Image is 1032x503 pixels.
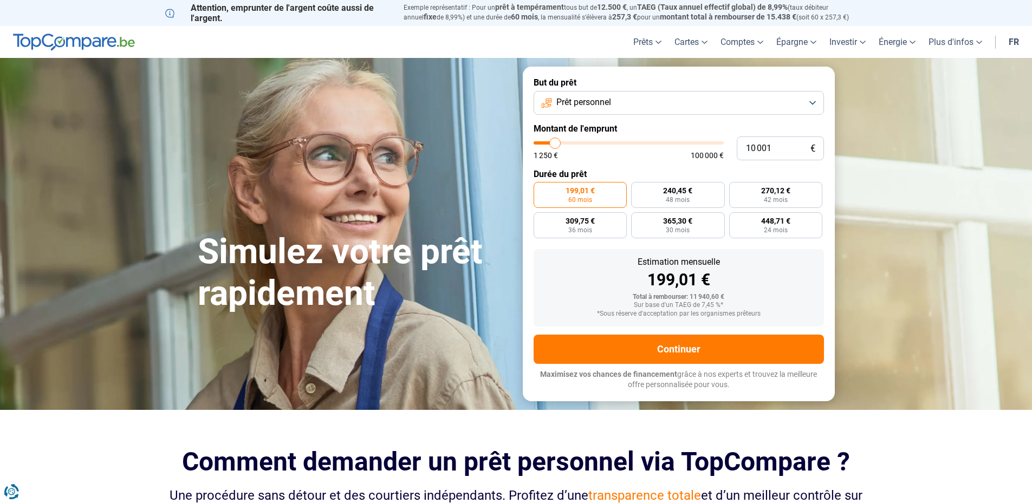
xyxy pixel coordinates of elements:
[540,370,677,378] span: Maximisez vos chances de financement
[534,335,824,364] button: Continuer
[568,197,592,203] span: 60 mois
[542,310,815,318] div: *Sous réserve d'acceptation par les organismes prêteurs
[666,197,690,203] span: 48 mois
[823,26,872,58] a: Investir
[810,144,815,153] span: €
[542,272,815,288] div: 199,01 €
[534,152,558,159] span: 1 250 €
[761,217,790,225] span: 448,71 €
[165,3,391,23] p: Attention, emprunter de l'argent coûte aussi de l'argent.
[668,26,714,58] a: Cartes
[424,12,437,21] span: fixe
[872,26,922,58] a: Énergie
[534,169,824,179] label: Durée du prêt
[597,3,627,11] span: 12.500 €
[1002,26,1025,58] a: fr
[761,187,790,194] span: 270,12 €
[13,34,135,51] img: TopCompare
[627,26,668,58] a: Prêts
[534,77,824,88] label: But du prêt
[198,231,510,315] h1: Simulez votre prêt rapidement
[770,26,823,58] a: Épargne
[714,26,770,58] a: Comptes
[663,217,692,225] span: 365,30 €
[663,187,692,194] span: 240,45 €
[404,3,867,22] p: Exemple représentatif : Pour un tous but de , un (taux débiteur annuel de 8,99%) et une durée de ...
[542,258,815,266] div: Estimation mensuelle
[588,488,701,503] span: transparence totale
[566,217,595,225] span: 309,75 €
[495,3,564,11] span: prêt à tempérament
[534,369,824,390] p: grâce à nos experts et trouvez la meilleure offre personnalisée pour vous.
[165,447,867,476] h2: Comment demander un prêt personnel via TopCompare ?
[566,187,595,194] span: 199,01 €
[511,12,538,21] span: 60 mois
[556,96,611,108] span: Prêt personnel
[691,152,724,159] span: 100 000 €
[637,3,788,11] span: TAEG (Taux annuel effectif global) de 8,99%
[922,26,989,58] a: Plus d'infos
[764,227,788,233] span: 24 mois
[542,293,815,301] div: Total à rembourser: 11 940,60 €
[612,12,637,21] span: 257,3 €
[764,197,788,203] span: 42 mois
[666,227,690,233] span: 30 mois
[534,91,824,115] button: Prêt personnel
[568,227,592,233] span: 36 mois
[660,12,796,21] span: montant total à rembourser de 15.438 €
[534,123,824,134] label: Montant de l'emprunt
[542,302,815,309] div: Sur base d'un TAEG de 7,45 %*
